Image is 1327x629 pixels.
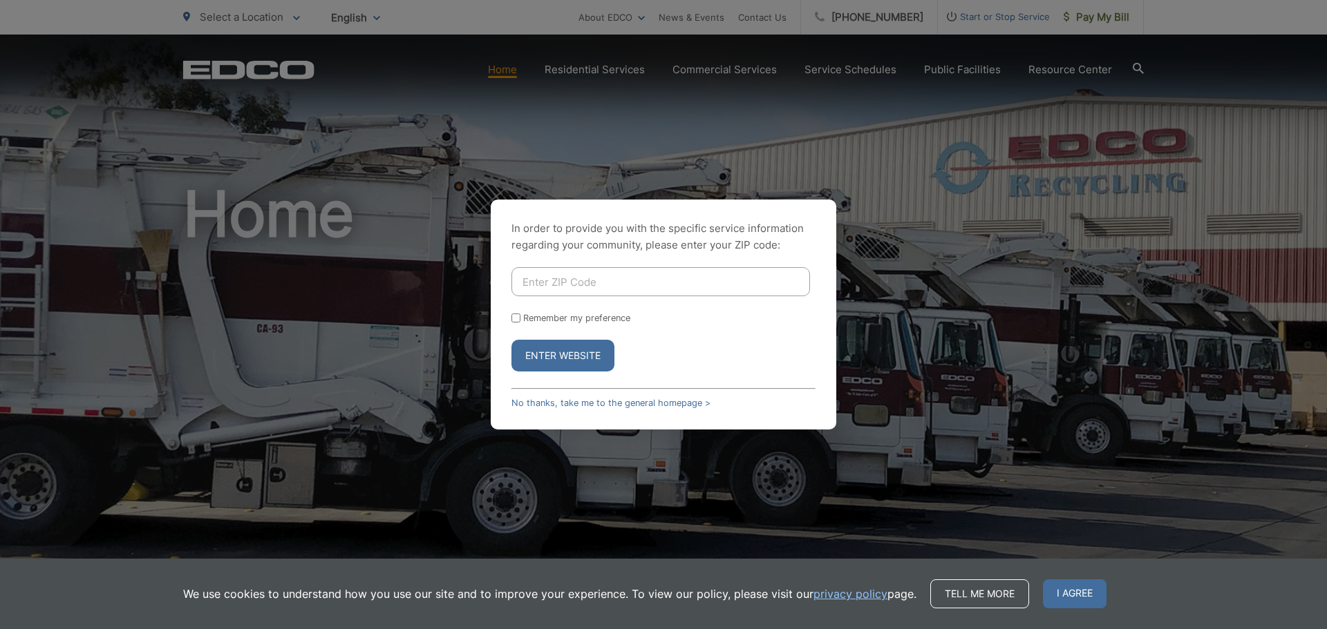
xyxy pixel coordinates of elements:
[511,220,816,253] p: In order to provide you with the specific service information regarding your community, please en...
[183,586,916,602] p: We use cookies to understand how you use our site and to improve your experience. To view our pol...
[511,267,810,296] input: Enter ZIP Code
[930,579,1029,608] a: Tell me more
[523,313,630,323] label: Remember my preference
[511,340,614,371] button: Enter Website
[511,398,710,408] a: No thanks, take me to the general homepage >
[813,586,887,602] a: privacy policy
[1043,579,1107,608] span: I agree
